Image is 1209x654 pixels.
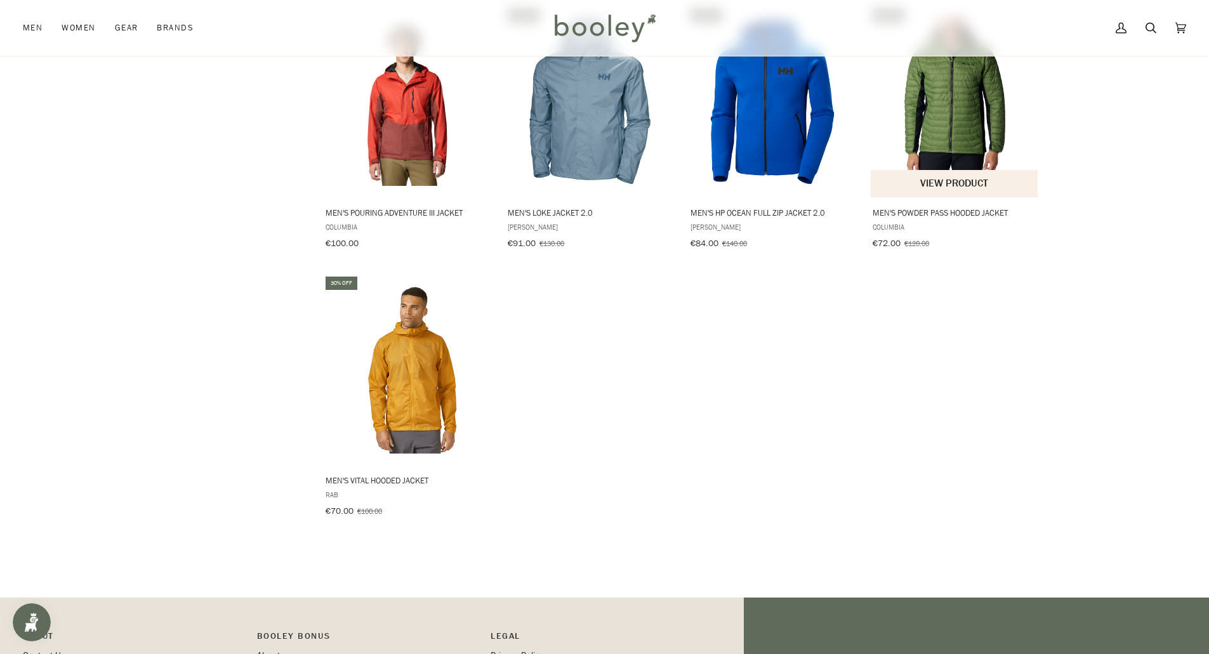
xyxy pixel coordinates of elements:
[871,170,1038,197] button: View product
[506,18,674,186] img: Helly Hansen Men's Loke Jacket 2.0 Washed Navy - Booley Galway
[904,238,929,249] span: €120.00
[873,207,1037,218] span: Men's Powder Pass Hooded Jacket
[324,275,492,521] a: Men's Vital Hooded Jacket
[326,489,490,500] span: Rab
[23,629,244,649] p: Pipeline_Footer Main
[23,22,43,34] span: Men
[508,207,672,218] span: Men's Loke Jacket 2.0
[508,237,536,249] span: €91.00
[157,22,194,34] span: Brands
[508,221,672,232] span: [PERSON_NAME]
[326,237,359,249] span: €100.00
[357,506,382,516] span: €100.00
[326,277,357,290] div: 30% off
[13,603,51,641] iframe: Button to open loyalty program pop-up
[689,18,857,186] img: Helly Hansen Men's HP Ocean 2.0 Full Zip Jacket Cobalt 2.0 - Booley Galway
[326,221,490,232] span: Columbia
[871,18,1039,186] img: Columbia Men's Powder Pass Hooded Jacket Canteen / Black - Booley Galway
[257,629,479,649] p: Booley Bonus
[491,629,712,649] p: Pipeline_Footer Sub
[549,10,660,46] img: Booley
[871,7,1039,253] a: Men's Powder Pass Hooded Jacket
[873,221,1037,232] span: Columbia
[689,7,857,253] a: Men's HP Ocean Full Zip Jacket 2.0
[326,207,490,218] span: Men's Pouring Adventure III Jacket
[324,18,492,186] img: Columbia Men's Pouring Adventure III Jacket Sail Red / Spice - Booley Galway
[539,238,564,249] span: €130.00
[326,505,353,517] span: €70.00
[690,221,855,232] span: [PERSON_NAME]
[690,237,718,249] span: €84.00
[324,7,492,253] a: Men's Pouring Adventure III Jacket
[326,474,490,486] span: Men's Vital Hooded Jacket
[873,237,901,249] span: €72.00
[690,207,855,218] span: Men's HP Ocean Full Zip Jacket 2.0
[324,286,492,454] img: Rab Men's Vital Hooded Jacket Sahara - Booley Galway
[115,22,138,34] span: Gear
[722,238,747,249] span: €140.00
[506,7,674,253] a: Men's Loke Jacket 2.0
[62,22,95,34] span: Women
